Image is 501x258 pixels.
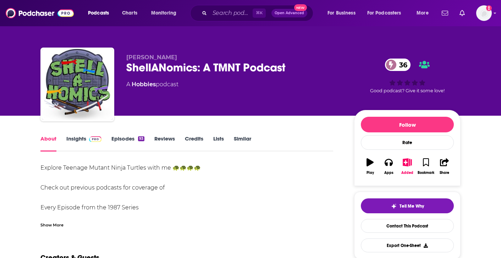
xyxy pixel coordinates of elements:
[88,8,109,18] span: Podcasts
[417,154,435,179] button: Bookmark
[392,59,411,71] span: 36
[42,49,113,120] img: ShellANomics: A TMNT Podcast
[417,8,429,18] span: More
[275,11,304,15] span: Open Advanced
[363,7,412,19] button: open menu
[476,5,492,21] span: Logged in as antonettefrontgate
[457,7,468,19] a: Show notifications dropdown
[418,171,434,175] div: Bookmark
[486,5,492,11] svg: Add a profile image
[122,8,137,18] span: Charts
[40,135,56,152] a: About
[323,7,364,19] button: open menu
[361,219,454,233] a: Contact This Podcast
[361,117,454,132] button: Follow
[412,7,437,19] button: open menu
[361,135,454,150] div: Rate
[294,4,307,11] span: New
[154,135,175,152] a: Reviews
[210,7,253,19] input: Search podcasts, credits, & more...
[126,80,178,89] div: A podcast
[361,154,379,179] button: Play
[354,54,461,98] div: 36Good podcast? Give it some love!
[385,59,411,71] a: 36
[391,203,397,209] img: tell me why sparkle
[213,135,224,152] a: Lists
[361,238,454,252] button: Export One-Sheet
[6,6,74,20] img: Podchaser - Follow, Share and Rate Podcasts
[439,7,451,19] a: Show notifications dropdown
[379,154,398,179] button: Apps
[361,198,454,213] button: tell me why sparkleTell Me Why
[476,5,492,21] button: Show profile menu
[83,7,118,19] button: open menu
[384,171,393,175] div: Apps
[146,7,186,19] button: open menu
[132,81,156,88] a: Hobbies
[89,136,101,142] img: Podchaser Pro
[271,9,307,17] button: Open AdvancedNew
[367,171,374,175] div: Play
[370,88,445,93] span: Good podcast? Give it some love!
[476,5,492,21] img: User Profile
[185,135,203,152] a: Credits
[253,9,266,18] span: ⌘ K
[367,8,401,18] span: For Podcasters
[138,136,144,141] div: 93
[401,171,413,175] div: Added
[440,171,449,175] div: Share
[327,8,356,18] span: For Business
[398,154,417,179] button: Added
[435,154,454,179] button: Share
[151,8,176,18] span: Monitoring
[197,5,320,21] div: Search podcasts, credits, & more...
[117,7,142,19] a: Charts
[66,135,101,152] a: InsightsPodchaser Pro
[234,135,251,152] a: Similar
[400,203,424,209] span: Tell Me Why
[111,135,144,152] a: Episodes93
[126,54,177,61] span: [PERSON_NAME]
